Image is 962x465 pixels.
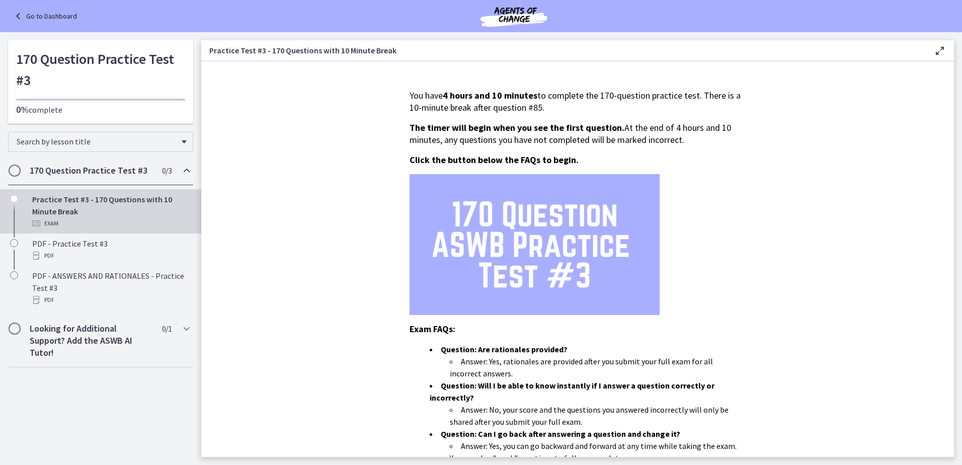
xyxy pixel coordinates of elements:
[32,270,189,306] div: PDF - ANSWERS AND RATIONALES - Practice Test #3
[443,90,537,101] strong: 4 hours and 10 minutes
[162,323,172,335] span: 0 / 1
[441,429,680,439] strong: Question: Can I go back after answering a question and change it?
[410,323,455,335] span: Exam FAQs:
[209,44,918,56] h3: Practice Test #3 - 170 Questions with 10 Minute Break
[32,294,189,306] div: PDF
[441,344,568,354] strong: Question: Are rationales provided?
[30,323,152,359] h2: Looking for Additional Support? Add the ASWB AI Tutor!
[16,104,29,115] span: 0%
[430,380,714,403] strong: Question: Will I be able to know instantly if I answer a question correctly or incorrectly?
[450,355,746,379] li: Answer: Yes, rationales are provided after you submit your full exam for all incorrect answers.
[12,10,77,22] a: Go to Dashboard
[410,174,660,315] img: 3.png
[30,165,152,177] h2: 170 Question Practice Test #3
[410,122,731,145] span: At the end of 4 hours and 10 minutes, any questions you have not completed will be marked incorrect.
[450,404,746,428] li: Answer: No, your score and the questions you answered incorrectly will only be shared after you s...
[32,250,189,262] div: PDF
[32,238,189,262] div: PDF - Practice Test #3
[16,48,185,91] h1: 170 Question Practice Test #3
[410,122,624,133] span: The timer will begin when you see the first question.
[410,90,741,113] span: You have to complete the 170-question practice test. There is a 10-minute break after question #85.
[16,104,185,116] p: complete
[453,4,574,28] img: Agents of Change
[32,217,189,229] div: Exam
[32,193,189,229] div: Practice Test #3 - 170 Questions with 10 Minute Break
[162,165,172,177] span: 0 / 3
[410,154,579,166] span: Click the button below the FAQs to begin.
[450,440,746,464] li: Answer: Yes, you can go backward and forward at any time while taking the exam. You can also "mar...
[17,136,177,146] span: Search by lesson title
[8,132,193,152] div: Search by lesson title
